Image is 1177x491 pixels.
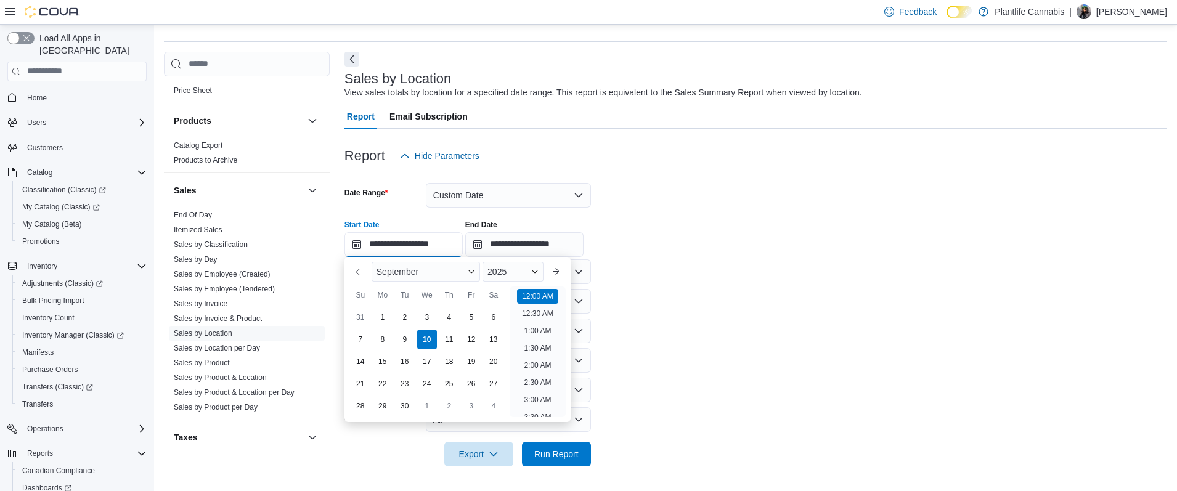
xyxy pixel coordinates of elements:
[995,4,1064,19] p: Plantlife Cannabis
[373,307,393,327] div: day-1
[27,143,63,153] span: Customers
[25,6,80,18] img: Cova
[373,285,393,305] div: Mo
[372,262,480,282] div: Button. Open the month selector. September is currently selected.
[22,446,147,461] span: Reports
[351,285,370,305] div: Su
[17,310,79,325] a: Inventory Count
[17,293,89,308] a: Bulk Pricing Import
[22,259,147,274] span: Inventory
[22,421,147,436] span: Operations
[12,378,152,396] a: Transfers (Classic)
[22,421,68,436] button: Operations
[22,91,52,105] a: Home
[17,362,147,377] span: Purchase Orders
[439,396,459,416] div: day-2
[519,341,556,355] li: 1:30 AM
[17,379,147,394] span: Transfers (Classic)
[484,285,503,305] div: Sa
[2,139,152,156] button: Customers
[395,330,415,349] div: day-9
[351,352,370,371] div: day-14
[17,362,83,377] a: Purchase Orders
[27,93,47,103] span: Home
[417,396,437,416] div: day-1
[17,463,147,478] span: Canadian Compliance
[517,289,558,304] li: 12:00 AM
[17,200,147,214] span: My Catalog (Classic)
[12,181,152,198] a: Classification (Classic)
[484,352,503,371] div: day-20
[510,286,566,417] ul: Time
[484,330,503,349] div: day-13
[17,463,100,478] a: Canadian Compliance
[519,358,556,373] li: 2:00 AM
[27,168,52,177] span: Catalog
[22,347,54,357] span: Manifests
[22,165,147,180] span: Catalog
[17,310,147,325] span: Inventory Count
[22,115,51,130] button: Users
[27,424,63,434] span: Operations
[22,140,147,155] span: Customers
[417,330,437,349] div: day-10
[27,261,57,271] span: Inventory
[22,90,147,105] span: Home
[17,379,98,394] a: Transfers (Classic)
[22,259,62,274] button: Inventory
[546,262,566,282] button: Next month
[22,399,53,409] span: Transfers
[462,285,481,305] div: Fr
[22,278,103,288] span: Adjustments (Classic)
[1077,4,1091,19] div: Vanessa Brown
[487,267,507,277] span: 2025
[17,182,147,197] span: Classification (Classic)
[12,396,152,413] button: Transfers
[22,115,147,130] span: Users
[17,182,111,197] a: Classification (Classic)
[12,361,152,378] button: Purchase Orders
[17,328,129,343] a: Inventory Manager (Classic)
[349,262,369,282] button: Previous Month
[17,397,58,412] a: Transfers
[899,6,937,18] span: Feedback
[12,344,152,361] button: Manifests
[417,352,437,371] div: day-17
[484,307,503,327] div: day-6
[439,374,459,394] div: day-25
[439,330,459,349] div: day-11
[439,307,459,327] div: day-4
[12,275,152,292] a: Adjustments (Classic)
[395,374,415,394] div: day-23
[947,18,947,19] span: Dark Mode
[462,352,481,371] div: day-19
[373,352,393,371] div: day-15
[22,296,84,306] span: Bulk Pricing Import
[12,462,152,479] button: Canadian Compliance
[17,397,147,412] span: Transfers
[27,448,53,458] span: Reports
[417,307,437,327] div: day-3
[17,217,147,232] span: My Catalog (Beta)
[22,237,60,246] span: Promotions
[22,165,57,180] button: Catalog
[17,217,87,232] a: My Catalog (Beta)
[12,216,152,233] button: My Catalog (Beta)
[2,164,152,181] button: Catalog
[22,185,106,195] span: Classification (Classic)
[17,234,147,249] span: Promotions
[22,313,75,323] span: Inventory Count
[395,396,415,416] div: day-30
[351,330,370,349] div: day-7
[462,374,481,394] div: day-26
[351,307,370,327] div: day-31
[17,345,59,360] a: Manifests
[462,307,481,327] div: day-5
[519,410,556,424] li: 3:30 AM
[439,352,459,371] div: day-18
[439,285,459,305] div: Th
[22,365,78,375] span: Purchase Orders
[462,396,481,416] div: day-3
[22,446,58,461] button: Reports
[17,276,108,291] a: Adjustments (Classic)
